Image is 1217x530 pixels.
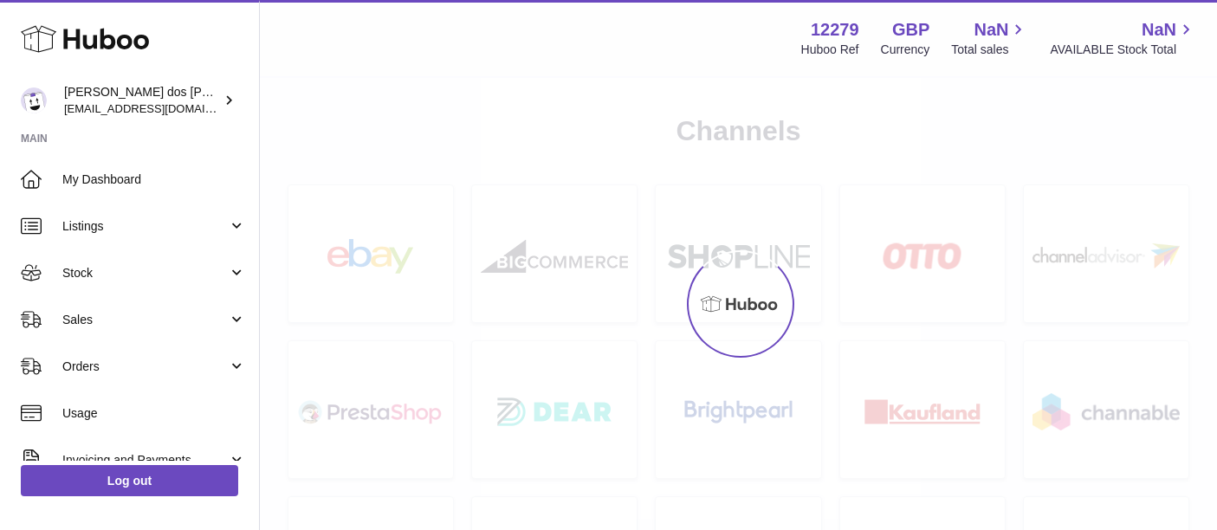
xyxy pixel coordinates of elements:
[951,18,1028,58] a: NaN Total sales
[974,18,1008,42] span: NaN
[951,42,1028,58] span: Total sales
[62,218,228,235] span: Listings
[881,42,930,58] div: Currency
[1142,18,1176,42] span: NaN
[62,265,228,281] span: Stock
[892,18,929,42] strong: GBP
[62,452,228,469] span: Invoicing and Payments
[1050,18,1196,58] a: NaN AVAILABLE Stock Total
[811,18,859,42] strong: 12279
[62,171,246,188] span: My Dashboard
[21,465,238,496] a: Log out
[64,84,220,117] div: [PERSON_NAME] dos [PERSON_NAME]
[62,405,246,422] span: Usage
[1050,42,1196,58] span: AVAILABLE Stock Total
[64,101,255,115] span: [EMAIL_ADDRESS][DOMAIN_NAME]
[801,42,859,58] div: Huboo Ref
[62,359,228,375] span: Orders
[21,87,47,113] img: internalAdmin-12279@internal.huboo.com
[62,312,228,328] span: Sales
